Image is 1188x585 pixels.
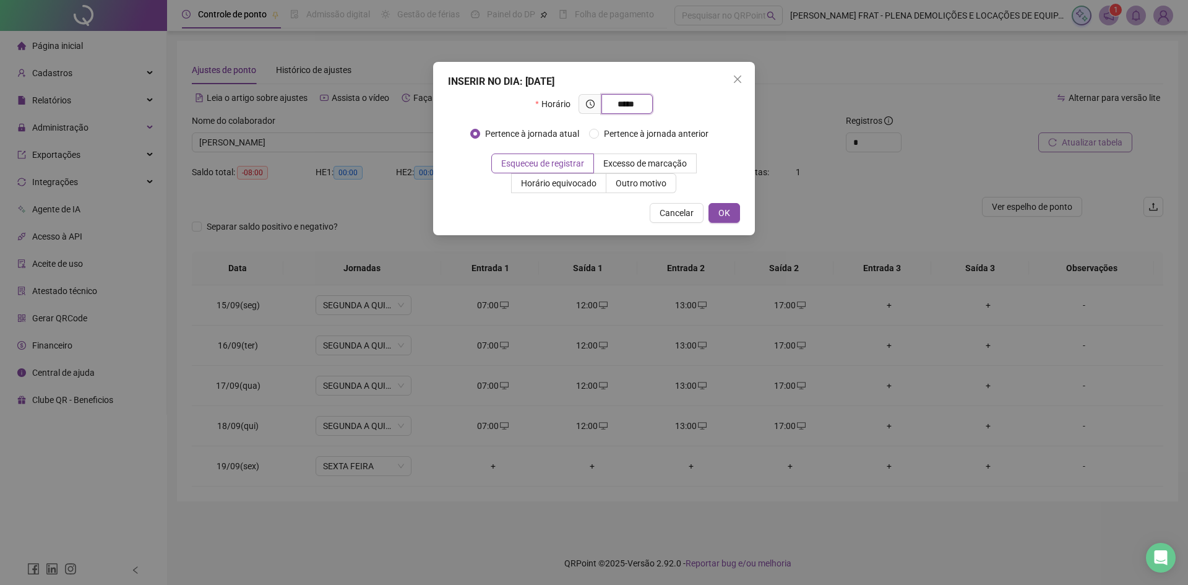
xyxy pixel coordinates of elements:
span: Pertence à jornada anterior [599,127,713,141]
button: Cancelar [650,203,704,223]
button: OK [708,203,740,223]
span: clock-circle [586,100,595,108]
span: close [733,74,742,84]
span: Cancelar [660,206,694,220]
button: Close [728,69,747,89]
span: Outro motivo [616,178,666,188]
div: Open Intercom Messenger [1146,543,1176,573]
label: Horário [535,94,578,114]
span: Horário equivocado [521,178,596,188]
span: Pertence à jornada atual [480,127,584,141]
span: Esqueceu de registrar [501,158,584,168]
div: INSERIR NO DIA : [DATE] [448,74,740,89]
span: OK [718,206,730,220]
span: Excesso de marcação [603,158,687,168]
